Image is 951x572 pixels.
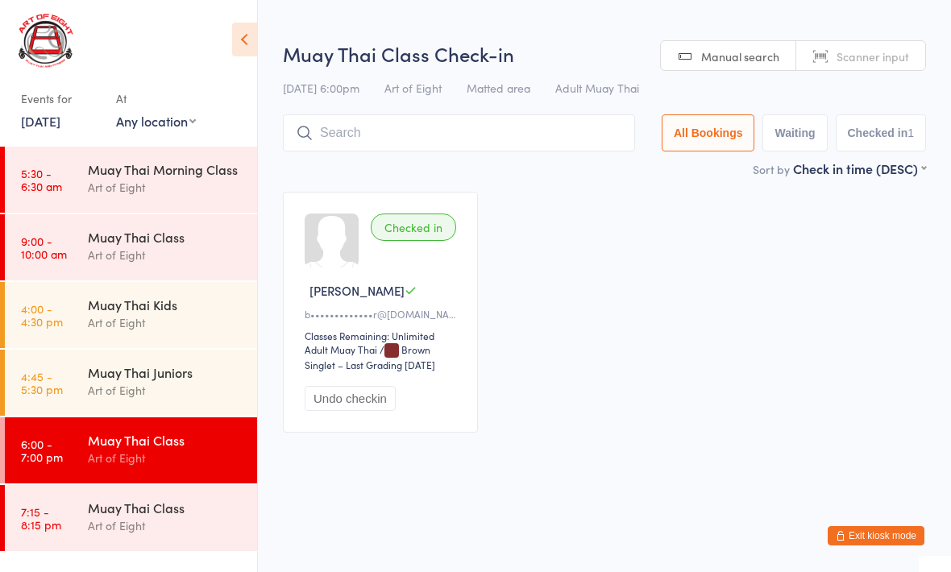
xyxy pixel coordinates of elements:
[21,437,63,463] time: 6:00 - 7:00 pm
[88,363,243,381] div: Muay Thai Juniors
[88,246,243,264] div: Art of Eight
[88,449,243,467] div: Art of Eight
[662,114,755,151] button: All Bookings
[21,302,63,328] time: 4:00 - 4:30 pm
[305,329,461,342] div: Classes Remaining: Unlimited
[88,178,243,197] div: Art of Eight
[21,505,61,531] time: 7:15 - 8:15 pm
[88,313,243,332] div: Art of Eight
[88,516,243,535] div: Art of Eight
[836,114,927,151] button: Checked in1
[88,381,243,400] div: Art of Eight
[88,499,243,516] div: Muay Thai Class
[283,80,359,96] span: [DATE] 6:00pm
[5,417,257,483] a: 6:00 -7:00 pmMuay Thai ClassArt of Eight
[753,161,790,177] label: Sort by
[88,431,243,449] div: Muay Thai Class
[21,370,63,396] time: 4:45 - 5:30 pm
[283,114,635,151] input: Search
[309,282,405,299] span: [PERSON_NAME]
[5,282,257,348] a: 4:00 -4:30 pmMuay Thai KidsArt of Eight
[5,214,257,280] a: 9:00 -10:00 amMuay Thai ClassArt of Eight
[88,160,243,178] div: Muay Thai Morning Class
[16,12,77,69] img: Art of Eight
[793,160,926,177] div: Check in time (DESC)
[371,213,456,241] div: Checked in
[21,167,62,193] time: 5:30 - 6:30 am
[5,485,257,551] a: 7:15 -8:15 pmMuay Thai ClassArt of Eight
[283,40,926,67] h2: Muay Thai Class Check-in
[88,296,243,313] div: Muay Thai Kids
[5,350,257,416] a: 4:45 -5:30 pmMuay Thai JuniorsArt of Eight
[305,307,461,321] div: b•••••••••••••r@[DOMAIN_NAME]
[384,80,442,96] span: Art of Eight
[21,112,60,130] a: [DATE]
[467,80,530,96] span: Matted area
[21,234,67,260] time: 9:00 - 10:00 am
[828,526,924,545] button: Exit kiosk mode
[88,228,243,246] div: Muay Thai Class
[116,112,196,130] div: Any location
[305,386,396,411] button: Undo checkin
[837,48,909,64] span: Scanner input
[305,342,377,356] div: Adult Muay Thai
[762,114,827,151] button: Waiting
[701,48,779,64] span: Manual search
[907,126,914,139] div: 1
[555,80,639,96] span: Adult Muay Thai
[116,85,196,112] div: At
[5,147,257,213] a: 5:30 -6:30 amMuay Thai Morning ClassArt of Eight
[21,85,100,112] div: Events for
